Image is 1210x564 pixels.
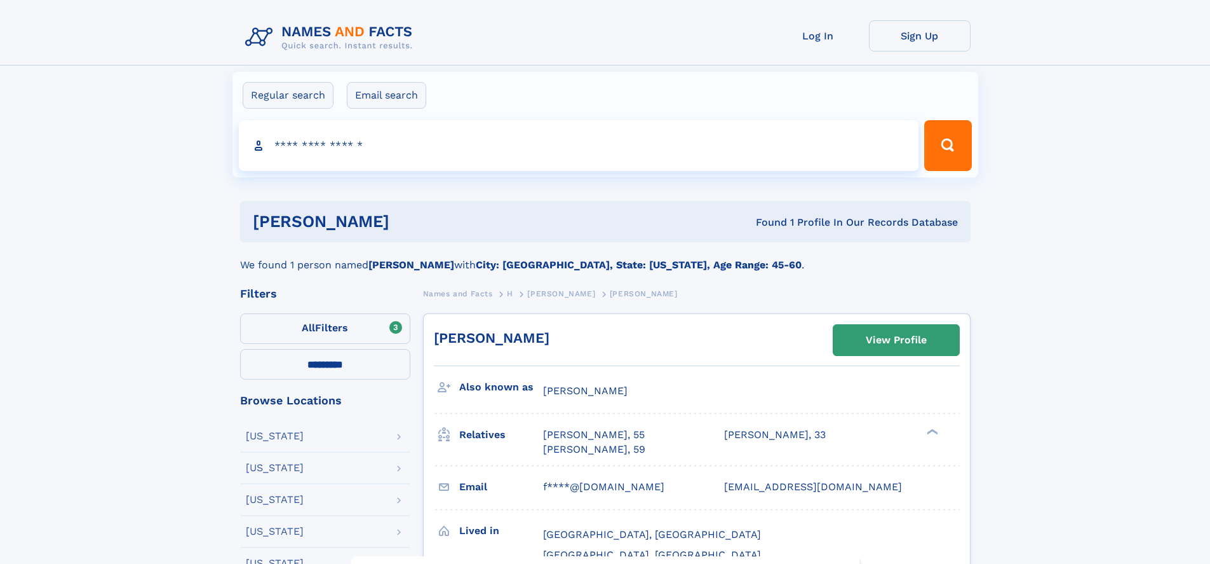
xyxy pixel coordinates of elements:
img: Logo Names and Facts [240,20,423,55]
h3: Email [459,476,543,498]
b: City: [GEOGRAPHIC_DATA], State: [US_STATE], Age Range: 45-60 [476,259,802,271]
div: [US_STATE] [246,495,304,505]
h3: Also known as [459,376,543,398]
div: View Profile [866,326,927,355]
b: [PERSON_NAME] [368,259,454,271]
div: [US_STATE] [246,463,304,473]
div: [US_STATE] [246,526,304,537]
input: search input [239,120,919,171]
label: Email search [347,82,426,109]
span: [PERSON_NAME] [610,289,678,298]
span: [PERSON_NAME] [543,385,628,397]
a: [PERSON_NAME], 55 [543,428,645,442]
div: Browse Locations [240,395,410,406]
span: [PERSON_NAME] [527,289,595,298]
a: Sign Up [869,20,971,52]
span: [GEOGRAPHIC_DATA], [GEOGRAPHIC_DATA] [543,528,761,540]
a: [PERSON_NAME] [527,285,595,301]
span: [EMAIL_ADDRESS][DOMAIN_NAME] [724,481,902,493]
h3: Lived in [459,520,543,542]
a: [PERSON_NAME], 59 [543,443,645,457]
button: Search Button [924,120,971,171]
a: Log In [767,20,869,52]
span: All [302,322,315,334]
label: Filters [240,313,410,344]
div: We found 1 person named with . [240,242,971,273]
span: H [507,289,513,298]
a: View Profile [833,325,959,355]
label: Regular search [243,82,333,109]
div: Filters [240,288,410,299]
div: ❯ [924,428,939,436]
a: [PERSON_NAME], 33 [724,428,826,442]
a: [PERSON_NAME] [434,330,549,346]
h3: Relatives [459,424,543,446]
a: H [507,285,513,301]
a: Names and Facts [423,285,493,301]
span: [GEOGRAPHIC_DATA], [GEOGRAPHIC_DATA] [543,549,761,561]
div: Found 1 Profile In Our Records Database [572,216,958,230]
div: [US_STATE] [246,431,304,441]
h1: [PERSON_NAME] [253,214,573,230]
